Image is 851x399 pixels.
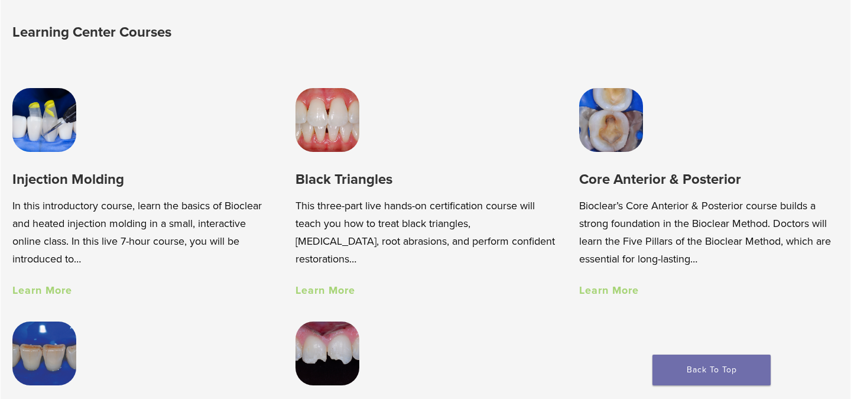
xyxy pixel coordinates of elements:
[12,18,441,47] h2: Learning Center Courses
[12,284,72,297] a: Learn More
[295,170,556,189] h3: Black Triangles
[295,197,556,268] p: This three-part live hands-on certification course will teach you how to treat black triangles, [...
[12,170,272,189] h3: Injection Molding
[579,170,839,189] h3: Core Anterior & Posterior
[579,284,639,297] a: Learn More
[579,197,839,268] p: Bioclear’s Core Anterior & Posterior course builds a strong foundation in the Bioclear Method. Do...
[12,197,272,268] p: In this introductory course, learn the basics of Bioclear and heated injection molding in a small...
[652,355,771,385] a: Back To Top
[295,284,355,297] a: Learn More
